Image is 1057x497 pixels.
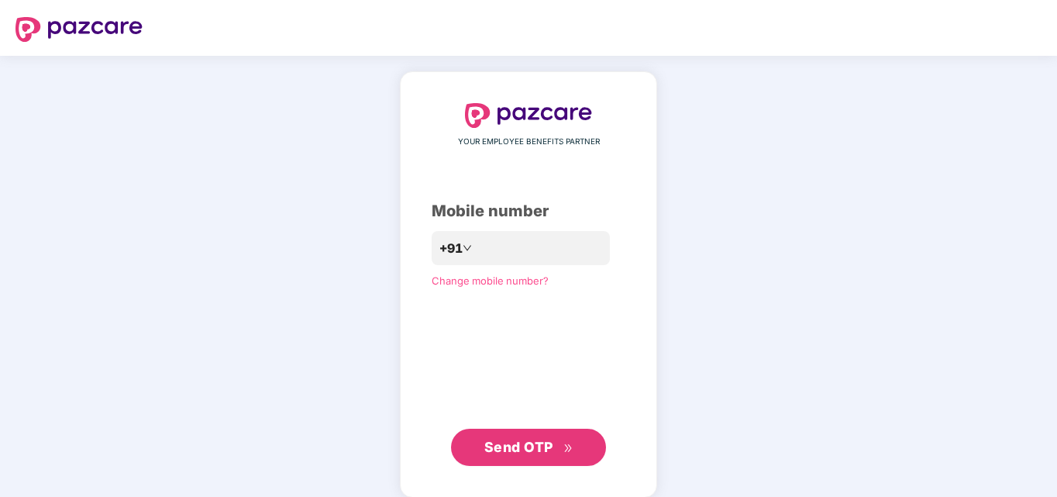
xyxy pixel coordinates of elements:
[563,444,573,454] span: double-right
[451,429,606,466] button: Send OTPdouble-right
[463,243,472,253] span: down
[15,17,143,42] img: logo
[439,239,463,258] span: +91
[484,439,553,455] span: Send OTP
[458,136,600,148] span: YOUR EMPLOYEE BENEFITS PARTNER
[432,274,549,287] a: Change mobile number?
[465,103,592,128] img: logo
[432,199,625,223] div: Mobile number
